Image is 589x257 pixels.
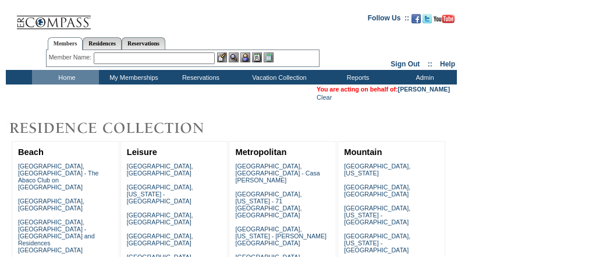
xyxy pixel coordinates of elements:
a: Beach [18,147,44,157]
a: [GEOGRAPHIC_DATA], [US_STATE] - [PERSON_NAME][GEOGRAPHIC_DATA] [235,226,327,247]
a: [GEOGRAPHIC_DATA], [GEOGRAPHIC_DATA] [18,198,84,212]
span: You are acting on behalf of: [317,86,450,93]
a: [GEOGRAPHIC_DATA], [US_STATE] - [GEOGRAPHIC_DATA] [127,184,193,205]
span: :: [428,60,432,68]
a: [GEOGRAPHIC_DATA], [GEOGRAPHIC_DATA] [344,184,410,198]
a: [GEOGRAPHIC_DATA], [US_STATE] - [GEOGRAPHIC_DATA] [344,205,410,226]
a: Residences [83,37,122,50]
a: Mountain [344,147,382,157]
a: [GEOGRAPHIC_DATA], [GEOGRAPHIC_DATA] [127,212,193,226]
a: Subscribe to our YouTube Channel [434,17,455,24]
a: [GEOGRAPHIC_DATA], [GEOGRAPHIC_DATA] [127,163,193,177]
a: Sign Out [391,60,420,68]
td: Vacation Collection [233,70,323,85]
a: Help [440,60,455,68]
img: b_edit.gif [217,52,227,62]
td: Reservations [166,70,233,85]
a: [GEOGRAPHIC_DATA], [US_STATE] [344,163,410,177]
img: Reservations [252,52,262,62]
a: Clear [317,94,332,101]
img: Destinations by Exclusive Resorts [6,117,233,140]
a: [GEOGRAPHIC_DATA], [GEOGRAPHIC_DATA] [127,233,193,247]
a: Reservations [122,37,165,50]
a: Follow us on Twitter [423,17,432,24]
td: Home [32,70,99,85]
a: [PERSON_NAME] [398,86,450,93]
img: i.gif [6,17,15,18]
a: Become our fan on Facebook [411,17,421,24]
a: [GEOGRAPHIC_DATA], [US_STATE] - [GEOGRAPHIC_DATA] [344,233,410,254]
td: Reports [323,70,390,85]
img: Subscribe to our YouTube Channel [434,15,455,23]
a: [GEOGRAPHIC_DATA], [GEOGRAPHIC_DATA] - Casa [PERSON_NAME] [235,163,320,184]
div: Member Name: [49,52,94,62]
td: Follow Us :: [368,13,409,27]
a: [GEOGRAPHIC_DATA], [GEOGRAPHIC_DATA] - The Abaco Club on [GEOGRAPHIC_DATA] [18,163,99,191]
img: b_calculator.gif [264,52,274,62]
a: [GEOGRAPHIC_DATA], [GEOGRAPHIC_DATA] - [GEOGRAPHIC_DATA] and Residences [GEOGRAPHIC_DATA] [18,219,95,254]
img: Compass Home [16,6,91,30]
img: View [229,52,239,62]
img: Follow us on Twitter [423,14,432,23]
a: Metropolitan [235,147,286,157]
a: [GEOGRAPHIC_DATA], [US_STATE] - 71 [GEOGRAPHIC_DATA], [GEOGRAPHIC_DATA] [235,191,301,219]
td: My Memberships [99,70,166,85]
a: Members [48,37,83,50]
img: Become our fan on Facebook [411,14,421,23]
td: Admin [390,70,457,85]
a: Leisure [127,147,157,157]
img: Impersonate [240,52,250,62]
